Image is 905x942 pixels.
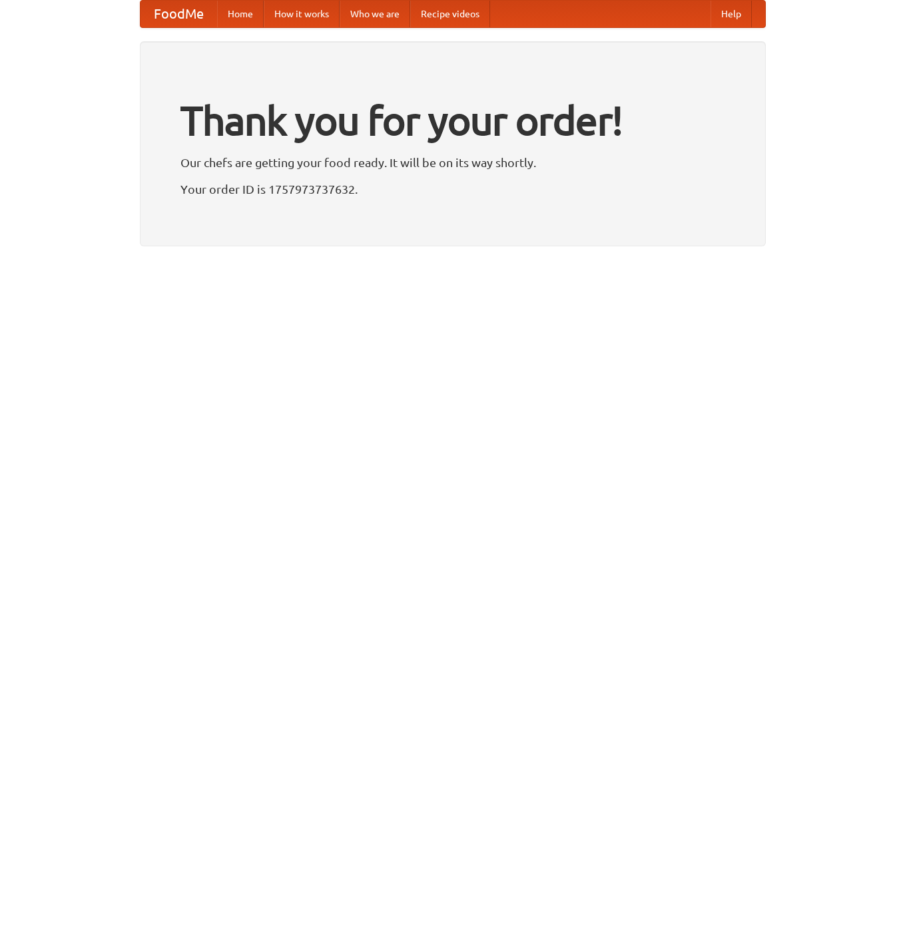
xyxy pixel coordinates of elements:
a: FoodMe [141,1,217,27]
p: Your order ID is 1757973737632. [180,179,725,199]
p: Our chefs are getting your food ready. It will be on its way shortly. [180,152,725,172]
a: Help [711,1,752,27]
h1: Thank you for your order! [180,89,725,152]
a: Home [217,1,264,27]
a: Recipe videos [410,1,490,27]
a: How it works [264,1,340,27]
a: Who we are [340,1,410,27]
